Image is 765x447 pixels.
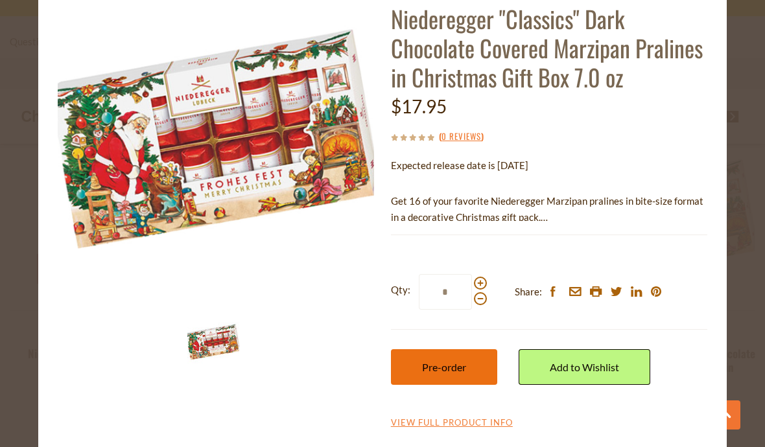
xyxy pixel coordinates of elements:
[391,417,513,429] a: View Full Product Info
[519,349,650,385] a: Add to Wishlist
[391,282,410,298] strong: Qty:
[439,130,484,143] span: ( )
[419,274,472,310] input: Qty:
[515,284,542,300] span: Share:
[391,157,707,174] p: Expected release date is [DATE]
[422,361,466,373] span: Pre-order
[391,349,497,385] button: Pre-order
[391,95,447,117] span: $17.95
[391,1,703,94] a: Niederegger "Classics" Dark Chocolate Covered Marzipan Pralines in Christmas Gift Box 7.0 oz
[391,193,707,225] p: Get 16 of your favorite Niederegger Marzipan pralines in bite-size format in a decorative Christm...
[187,317,239,369] img: Niederegger "Classics" Dark Chocolate Covered Marzipan Pralines in Christmas Gift Box 7.0 oz
[441,130,481,144] a: 0 Reviews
